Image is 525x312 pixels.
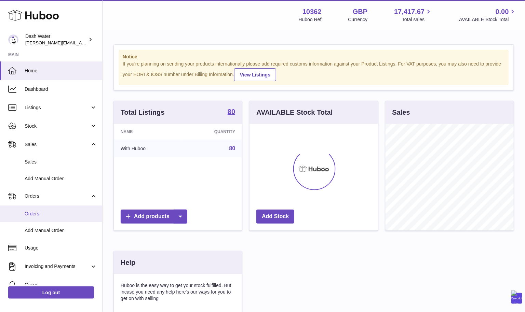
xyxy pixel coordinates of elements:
[121,108,165,117] h3: Total Listings
[394,7,432,23] a: 17,417.67 Total sales
[256,210,294,224] a: Add Stock
[25,141,90,148] span: Sales
[234,68,276,81] a: View Listings
[25,104,90,111] span: Listings
[353,7,367,16] strong: GBP
[25,33,87,46] div: Dash Water
[8,34,18,45] img: james@dash-water.com
[256,108,333,117] h3: AVAILABLE Stock Total
[25,263,90,270] span: Invoicing and Payments
[114,140,181,157] td: With Huboo
[25,245,97,251] span: Usage
[121,210,187,224] a: Add products
[348,16,368,23] div: Currency
[25,211,97,217] span: Orders
[25,40,137,45] span: [PERSON_NAME][EMAIL_ADDRESS][DOMAIN_NAME]
[229,145,235,151] a: 80
[25,227,97,234] span: Add Manual Order
[228,108,235,116] a: 80
[25,86,97,93] span: Dashboard
[114,124,181,140] th: Name
[302,7,322,16] strong: 10362
[459,16,517,23] span: AVAILABLE Stock Total
[496,7,509,16] span: 0.00
[123,54,505,60] strong: Notice
[121,282,235,302] p: Huboo is the easy way to get your stock fulfilled. But incase you need any help here's our ways f...
[394,7,425,16] span: 17,417.67
[299,16,322,23] div: Huboo Ref
[392,108,410,117] h3: Sales
[181,124,242,140] th: Quantity
[25,123,90,129] span: Stock
[228,108,235,115] strong: 80
[25,193,90,199] span: Orders
[121,258,135,267] h3: Help
[25,159,97,165] span: Sales
[8,286,94,299] a: Log out
[459,7,517,23] a: 0.00 AVAILABLE Stock Total
[25,282,97,288] span: Cases
[123,61,505,81] div: If you're planning on sending your products internationally please add required customs informati...
[25,68,97,74] span: Home
[402,16,432,23] span: Total sales
[25,175,97,182] span: Add Manual Order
